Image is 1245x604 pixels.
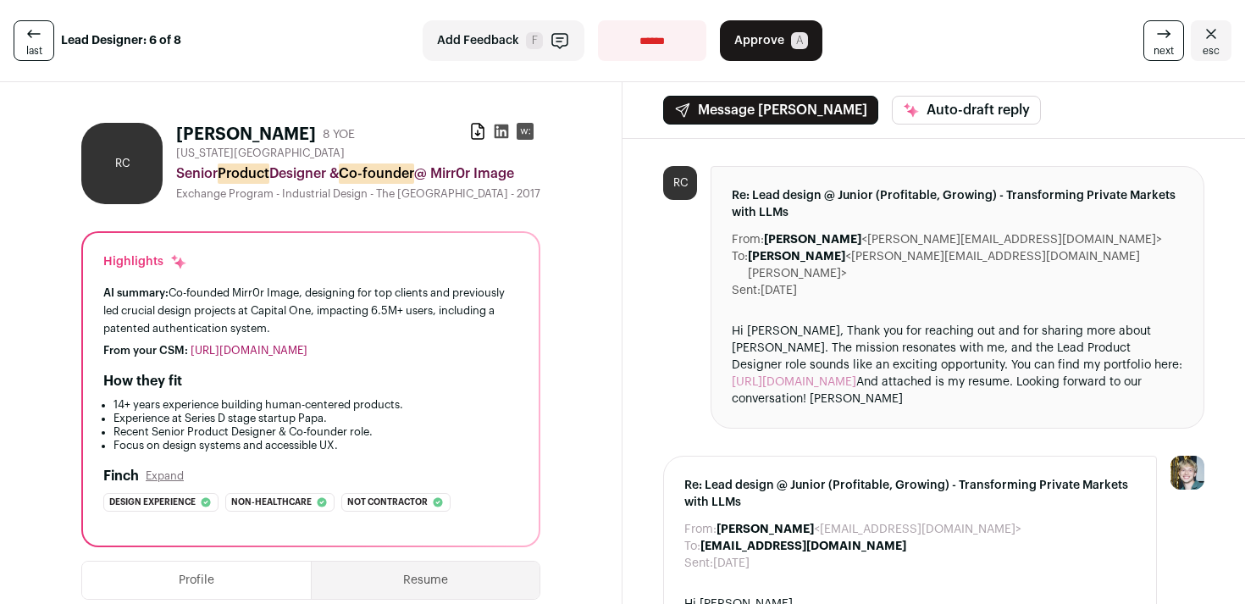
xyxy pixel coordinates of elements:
div: Exchange Program - Industrial Design - The [GEOGRAPHIC_DATA] - 2017 [176,187,540,201]
div: Highlights [103,253,187,270]
span: esc [1203,44,1220,58]
span: Re: Lead design @ Junior (Profitable, Growing) - Transforming Private Markets with LLMs [732,187,1183,221]
b: [EMAIL_ADDRESS][DOMAIN_NAME] [700,540,906,552]
h2: How they fit [103,371,182,391]
li: Recent Senior Product Designer & Co-founder role. [113,425,518,439]
div: RC [663,166,697,200]
div: Co-founded Mirr0r Image, designing for top clients and previously led crucial design projects at ... [103,284,518,337]
dd: <[PERSON_NAME][EMAIL_ADDRESS][DOMAIN_NAME]> [764,231,1162,248]
strong: Lead Designer: 6 of 8 [61,32,181,49]
div: 8 YOE [323,126,355,143]
li: 14+ years experience building human-centered products. [113,398,518,412]
span: Add Feedback [437,32,519,49]
div: RC [81,123,163,204]
a: [URL][DOMAIN_NAME] [732,376,856,388]
button: Approve A [720,20,822,61]
span: Design experience [109,494,196,511]
a: last [14,20,54,61]
dt: To: [732,248,748,282]
span: From your CSM: [103,345,188,356]
span: AI summary: [103,287,169,298]
a: next [1143,20,1184,61]
button: Resume [312,562,539,599]
dd: [DATE] [761,282,797,299]
button: Auto-draft reply [892,96,1041,125]
span: Not contractor [347,494,428,511]
a: [URL][DOMAIN_NAME] [191,345,307,356]
b: [PERSON_NAME] [764,234,861,246]
div: Hi [PERSON_NAME], Thank you for reaching out and for sharing more about [PERSON_NAME]. The missio... [732,323,1183,407]
dd: [DATE] [713,555,750,572]
span: [US_STATE][GEOGRAPHIC_DATA] [176,147,345,160]
span: last [26,44,42,58]
dt: From: [732,231,764,248]
dd: <[PERSON_NAME][EMAIL_ADDRESS][DOMAIN_NAME][PERSON_NAME]> [748,248,1183,282]
span: Approve [734,32,784,49]
dd: <[EMAIL_ADDRESS][DOMAIN_NAME]> [717,521,1021,538]
b: [PERSON_NAME] [717,524,814,535]
dt: To: [684,538,700,555]
li: Focus on design systems and accessible UX. [113,439,518,452]
span: next [1154,44,1174,58]
span: Non-healthcare [231,494,312,511]
mark: Co-founder [339,163,414,184]
div: Senior Designer & @ Mirr0r Image [176,163,540,184]
h1: [PERSON_NAME] [176,123,316,147]
button: Message [PERSON_NAME] [663,96,878,125]
button: Profile [82,562,311,599]
dt: Sent: [732,282,761,299]
span: A [791,32,808,49]
span: Re: Lead design @ Junior (Profitable, Growing) - Transforming Private Markets with LLMs [684,477,1136,511]
b: [PERSON_NAME] [748,251,845,263]
img: 6494470-medium_jpg [1170,456,1204,490]
dt: From: [684,521,717,538]
span: F [526,32,543,49]
button: Expand [146,469,184,483]
button: Add Feedback F [423,20,584,61]
a: Close [1191,20,1231,61]
dt: Sent: [684,555,713,572]
li: Experience at Series D stage startup Papa. [113,412,518,425]
mark: Product [218,163,269,184]
h2: Finch [103,466,139,486]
